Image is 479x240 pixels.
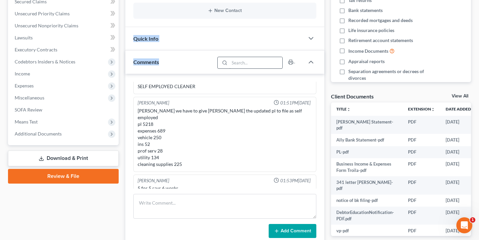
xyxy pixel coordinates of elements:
[15,11,70,16] span: Unsecured Priority Claims
[403,146,440,158] td: PDF
[138,107,312,168] div: [PERSON_NAME] we have to give [PERSON_NAME] the updated pl to file as self employed pl 5218 expen...
[348,58,385,65] span: Appraisal reports
[403,176,440,195] td: PDF
[331,93,374,100] div: Client Documents
[133,59,159,65] span: Comments
[9,44,119,56] a: Executory Contracts
[431,107,435,111] i: unfold_more
[138,100,169,106] div: [PERSON_NAME]
[331,225,403,237] td: vp-pdf
[331,146,403,158] td: PL-pdf
[403,207,440,225] td: PDF
[331,116,403,134] td: [PERSON_NAME] Statement-pdf
[15,23,78,28] span: Unsecured Nonpriority Claims
[452,94,468,98] a: View All
[8,169,119,184] a: Review & File
[348,48,388,54] span: Income Documents
[331,195,403,207] td: notice of bk filing-pdf
[15,83,34,88] span: Expenses
[15,35,33,40] span: Lawsuits
[470,217,475,223] span: 1
[9,8,119,20] a: Unsecured Priority Claims
[348,17,413,24] span: Recorded mortgages and deeds
[138,185,312,192] div: 5 for 5 says 6 weeks
[15,131,62,137] span: Additional Documents
[133,35,158,42] span: Quick Info
[15,59,75,64] span: Codebtors Insiders & Notices
[348,7,383,14] span: Bank statements
[15,107,42,112] span: SOFA Review
[347,107,351,111] i: unfold_more
[403,116,440,134] td: PDF
[9,20,119,32] a: Unsecured Nonpriority Claims
[446,106,476,111] a: Date Added expand_more
[9,32,119,44] a: Lawsuits
[408,106,435,111] a: Extensionunfold_more
[15,71,30,76] span: Income
[280,100,311,106] span: 01:51PM[DATE]
[331,158,403,177] td: Business Income & Expenses Form Troila-pdf
[15,47,57,52] span: Executory Contracts
[9,104,119,116] a: SOFA Review
[269,224,316,238] button: Add Comment
[403,225,440,237] td: PDF
[138,178,169,184] div: [PERSON_NAME]
[348,37,413,44] span: Retirement account statements
[15,95,44,100] span: Miscellaneous
[403,134,440,146] td: PDF
[331,134,403,146] td: Ally Bank Statement-pdf
[456,217,472,233] iframe: Intercom live chat
[15,119,38,125] span: Means Test
[8,151,119,166] a: Download & Print
[403,195,440,207] td: PDF
[348,27,394,34] span: Life insurance policies
[403,158,440,177] td: PDF
[229,57,282,68] input: Search...
[331,176,403,195] td: 341 letter [PERSON_NAME]-pdf
[280,178,311,184] span: 01:53PM[DATE]
[139,8,311,13] button: New Contact
[331,207,403,225] td: DebtorEducationNotification-PDF.pdf
[336,106,351,111] a: Titleunfold_more
[348,68,430,81] span: Separation agreements or decrees of divorces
